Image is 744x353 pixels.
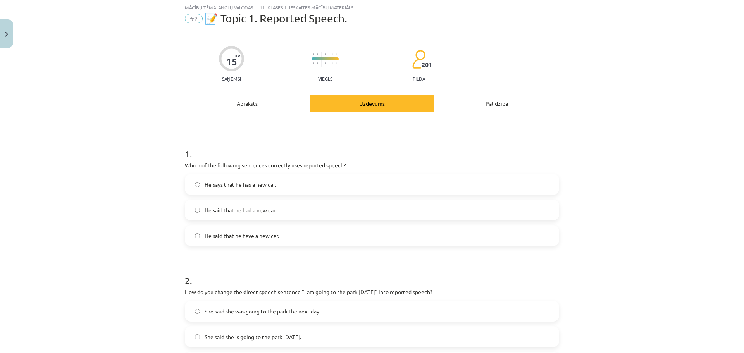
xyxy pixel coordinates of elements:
[205,181,276,189] span: He says that he has a new car.
[313,62,314,64] img: icon-short-line-57e1e144782c952c97e751825c79c345078a6d821885a25fce030b3d8c18986b.svg
[195,309,200,314] input: She said she was going to the park the next day.
[336,53,337,55] img: icon-short-line-57e1e144782c952c97e751825c79c345078a6d821885a25fce030b3d8c18986b.svg
[185,5,559,10] div: Mācību tēma: Angļu valodas i - 11. klases 1. ieskaites mācību materiāls
[185,135,559,159] h1: 1 .
[195,182,200,187] input: He says that he has a new car.
[434,95,559,112] div: Palīdzība
[205,12,347,25] span: 📝 Topic 1. Reported Speech.
[185,161,559,169] p: Which of the following sentences correctly uses reported speech?
[185,14,203,23] span: #2
[195,334,200,339] input: She said she is going to the park [DATE].
[185,95,310,112] div: Apraksts
[219,76,244,81] p: Saņemsi
[321,52,322,67] img: icon-long-line-d9ea69661e0d244f92f715978eff75569469978d946b2353a9bb055b3ed8787d.svg
[205,333,301,341] span: She said she is going to the park [DATE].
[332,53,333,55] img: icon-short-line-57e1e144782c952c97e751825c79c345078a6d821885a25fce030b3d8c18986b.svg
[413,76,425,81] p: pilda
[205,206,276,214] span: He said that he had a new car.
[313,53,314,55] img: icon-short-line-57e1e144782c952c97e751825c79c345078a6d821885a25fce030b3d8c18986b.svg
[318,76,332,81] p: Viegls
[5,32,8,37] img: icon-close-lesson-0947bae3869378f0d4975bcd49f059093ad1ed9edebbc8119c70593378902aed.svg
[205,307,320,315] span: She said she was going to the park the next day.
[226,56,237,67] div: 15
[422,61,432,68] span: 201
[195,208,200,213] input: He said that he had a new car.
[205,232,279,240] span: He said that he have a new car.
[336,62,337,64] img: icon-short-line-57e1e144782c952c97e751825c79c345078a6d821885a25fce030b3d8c18986b.svg
[329,62,329,64] img: icon-short-line-57e1e144782c952c97e751825c79c345078a6d821885a25fce030b3d8c18986b.svg
[185,262,559,286] h1: 2 .
[310,95,434,112] div: Uzdevums
[317,62,318,64] img: icon-short-line-57e1e144782c952c97e751825c79c345078a6d821885a25fce030b3d8c18986b.svg
[412,50,425,69] img: students-c634bb4e5e11cddfef0936a35e636f08e4e9abd3cc4e673bd6f9a4125e45ecb1.svg
[317,53,318,55] img: icon-short-line-57e1e144782c952c97e751825c79c345078a6d821885a25fce030b3d8c18986b.svg
[329,53,329,55] img: icon-short-line-57e1e144782c952c97e751825c79c345078a6d821885a25fce030b3d8c18986b.svg
[185,288,559,296] p: How do you change the direct speech sentence "I am going to the park [DATE]" into reported speech?
[332,62,333,64] img: icon-short-line-57e1e144782c952c97e751825c79c345078a6d821885a25fce030b3d8c18986b.svg
[235,53,240,58] span: XP
[195,233,200,238] input: He said that he have a new car.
